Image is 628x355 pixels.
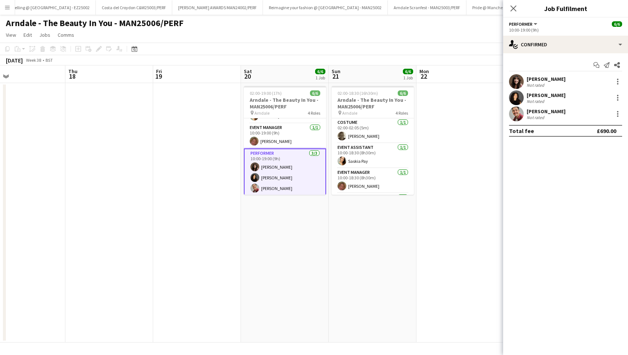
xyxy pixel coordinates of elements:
app-card-role: Costume1/102:00-02:05 (5m)[PERSON_NAME] [332,118,414,143]
div: Not rated [527,115,546,120]
app-card-role: Event Manager1/110:00-18:30 (8h30m)[PERSON_NAME] [332,168,414,193]
button: Pride @ Manchester Arndale - MAN25004 [466,0,555,15]
span: Arndale [342,110,357,116]
span: 4 Roles [308,110,320,116]
span: Mon [419,68,429,75]
span: Edit [24,32,32,38]
span: 02:00-19:00 (17h) [250,90,282,96]
app-card-role: Performer3/3 [332,193,414,240]
button: Reimagine your fashion @ [GEOGRAPHIC_DATA] - MAN25002 [263,0,388,15]
div: Not rated [527,98,546,104]
button: Arndale Scranfest - MAN25003/PERF [388,0,466,15]
div: [PERSON_NAME] [527,76,566,82]
span: 21 [331,72,340,80]
div: Total fee [509,127,534,135]
app-job-card: 02:00-19:00 (17h)6/6Arndale - The Beauty In You - MAN25006/PERF Arndale4 Roles[PERSON_NAME]Event ... [244,86,326,195]
span: Week 38 [24,57,43,63]
span: 6/6 [612,21,622,27]
div: [PERSON_NAME] [527,108,566,115]
span: 18 [67,72,77,80]
h3: Job Fulfilment [503,4,628,13]
span: Arndale [255,110,270,116]
h3: Arndale - The Beauty In You - MAN25006/PERF [244,97,326,110]
a: View [3,30,19,40]
app-card-role: Event Assistant1/110:00-18:30 (8h30m)Saskia Pay [332,143,414,168]
app-card-role: Event Manager1/110:00-19:00 (9h)[PERSON_NAME] [244,123,326,148]
h1: Arndale - The Beauty In You - MAN25006/PERF [6,18,184,29]
span: Performer [509,21,533,27]
div: Confirmed [503,36,628,53]
div: BST [46,57,53,63]
button: [PERSON_NAME] AWARDS MAN24002/PERF [172,0,263,15]
div: £690.00 [597,127,616,135]
div: [PERSON_NAME] [527,92,566,98]
span: Sat [244,68,252,75]
div: 10:00-19:00 (9h) [509,27,622,33]
span: 4 Roles [396,110,408,116]
div: 1 Job [403,75,413,80]
a: Comms [55,30,77,40]
button: Costa del Croydon C&W25003/PERF [96,0,172,15]
span: Jobs [39,32,50,38]
span: View [6,32,16,38]
a: Edit [21,30,35,40]
button: Performer [509,21,538,27]
span: 20 [243,72,252,80]
app-card-role: Performer3/310:00-19:00 (9h)[PERSON_NAME][PERSON_NAME][PERSON_NAME] [244,148,326,196]
span: 6/6 [310,90,320,96]
span: 19 [155,72,162,80]
span: 22 [418,72,429,80]
span: Thu [68,68,77,75]
span: Sun [332,68,340,75]
app-job-card: 02:00-18:30 (16h30m)6/6Arndale - The Beauty In You - MAN25006/PERF Arndale4 RolesCostume1/102:00-... [332,86,414,195]
div: Not rated [527,82,546,88]
span: 02:00-18:30 (16h30m) [338,90,378,96]
a: Jobs [36,30,53,40]
span: 6/6 [315,69,325,74]
span: 6/6 [403,69,413,74]
span: Comms [58,32,74,38]
div: [DATE] [6,57,23,64]
div: 1 Job [315,75,325,80]
h3: Arndale - The Beauty In You - MAN25006/PERF [332,97,414,110]
span: 6/6 [398,90,408,96]
span: Fri [156,68,162,75]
